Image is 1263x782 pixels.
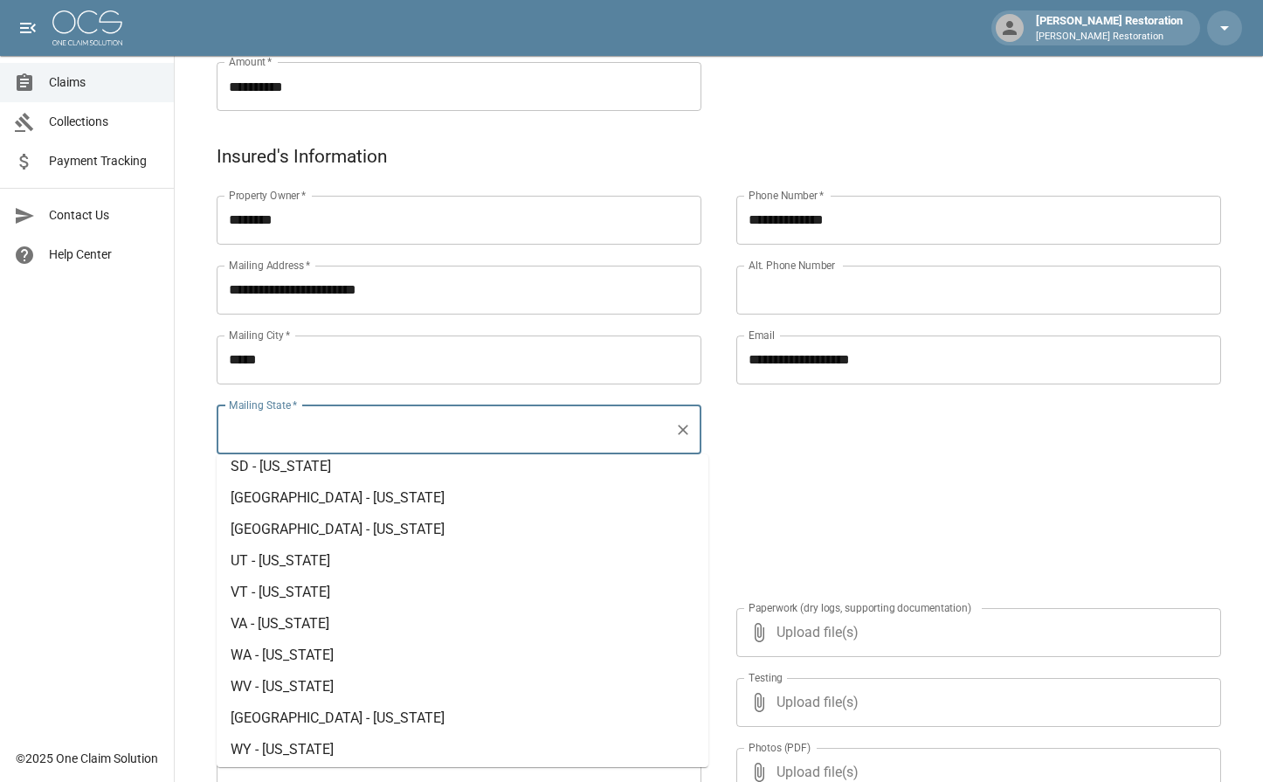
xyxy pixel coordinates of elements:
label: Alt. Phone Number [749,258,835,273]
label: Amount [229,54,273,69]
span: Upload file(s) [776,678,1174,727]
span: Claims [49,73,160,92]
button: open drawer [10,10,45,45]
span: Contact Us [49,206,160,225]
span: [GEOGRAPHIC_DATA] - [US_STATE] [231,489,445,506]
span: [GEOGRAPHIC_DATA] - [US_STATE] [231,521,445,537]
span: VA - [US_STATE] [231,615,329,632]
label: Mailing City [229,328,291,343]
div: © 2025 One Claim Solution [16,750,158,767]
span: Payment Tracking [49,152,160,170]
label: Testing [749,670,783,685]
span: Collections [49,113,160,131]
span: WV - [US_STATE] [231,678,334,695]
label: Property Owner [229,188,307,203]
label: Paperwork (dry logs, supporting documentation) [749,600,971,615]
span: VT - [US_STATE] [231,584,330,600]
label: Mailing Address [229,258,310,273]
span: UT - [US_STATE] [231,552,330,569]
label: Mailing State [229,398,297,412]
span: [GEOGRAPHIC_DATA] - [US_STATE] [231,709,445,726]
img: ocs-logo-white-transparent.png [52,10,122,45]
button: Clear [671,418,695,442]
label: Phone Number [749,188,824,203]
span: WY - [US_STATE] [231,741,334,758]
label: Photos (PDF) [749,740,811,755]
span: SD - [US_STATE] [231,458,331,474]
label: Email [749,328,775,343]
span: Help Center [49,246,160,264]
p: [PERSON_NAME] Restoration [1036,30,1183,45]
div: [PERSON_NAME] Restoration [1029,12,1190,44]
span: WA - [US_STATE] [231,647,334,663]
span: Upload file(s) [776,608,1174,657]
